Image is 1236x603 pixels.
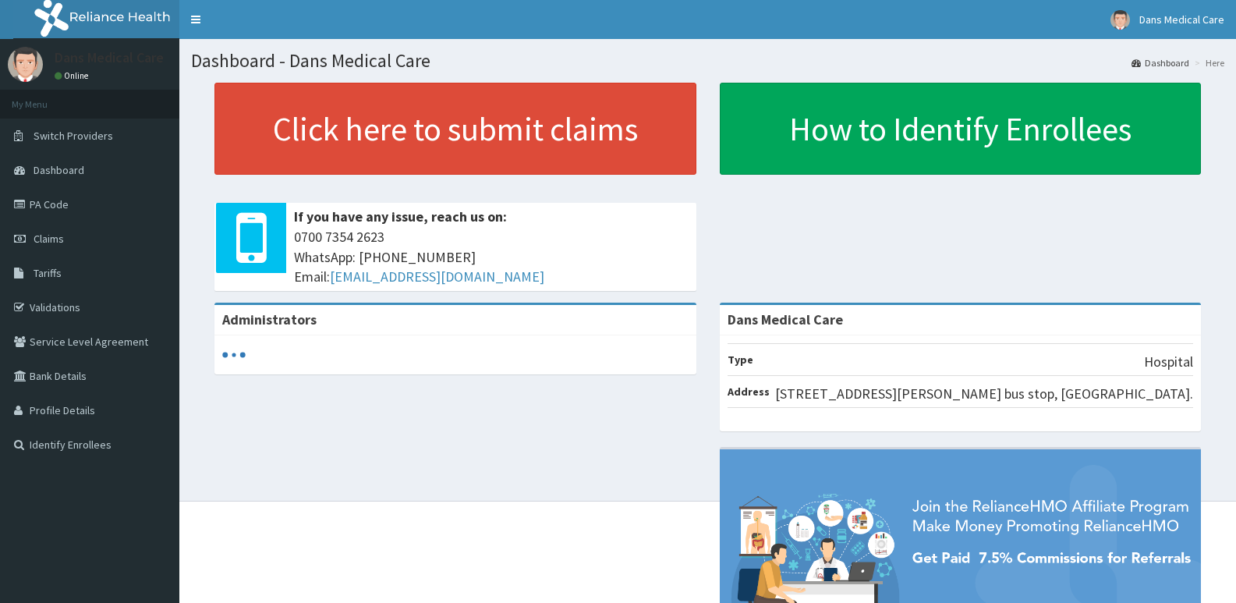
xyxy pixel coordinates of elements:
[1110,10,1130,30] img: User Image
[222,343,246,367] svg: audio-loading
[728,310,843,328] strong: Dans Medical Care
[222,310,317,328] b: Administrators
[720,83,1202,175] a: How to Identify Enrollees
[1191,56,1224,69] li: Here
[55,70,92,81] a: Online
[34,232,64,246] span: Claims
[1144,352,1193,372] p: Hospital
[330,268,544,286] a: [EMAIL_ADDRESS][DOMAIN_NAME]
[294,227,689,287] span: 0700 7354 2623 WhatsApp: [PHONE_NUMBER] Email:
[8,47,43,82] img: User Image
[34,163,84,177] span: Dashboard
[728,385,770,399] b: Address
[1139,12,1224,27] span: Dans Medical Care
[34,129,113,143] span: Switch Providers
[34,266,62,280] span: Tariffs
[55,51,164,65] p: Dans Medical Care
[1132,56,1189,69] a: Dashboard
[191,51,1224,71] h1: Dashboard - Dans Medical Care
[728,353,753,367] b: Type
[775,384,1193,404] p: [STREET_ADDRESS][PERSON_NAME] bus stop, [GEOGRAPHIC_DATA].
[294,208,507,225] b: If you have any issue, reach us on:
[214,83,696,175] a: Click here to submit claims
